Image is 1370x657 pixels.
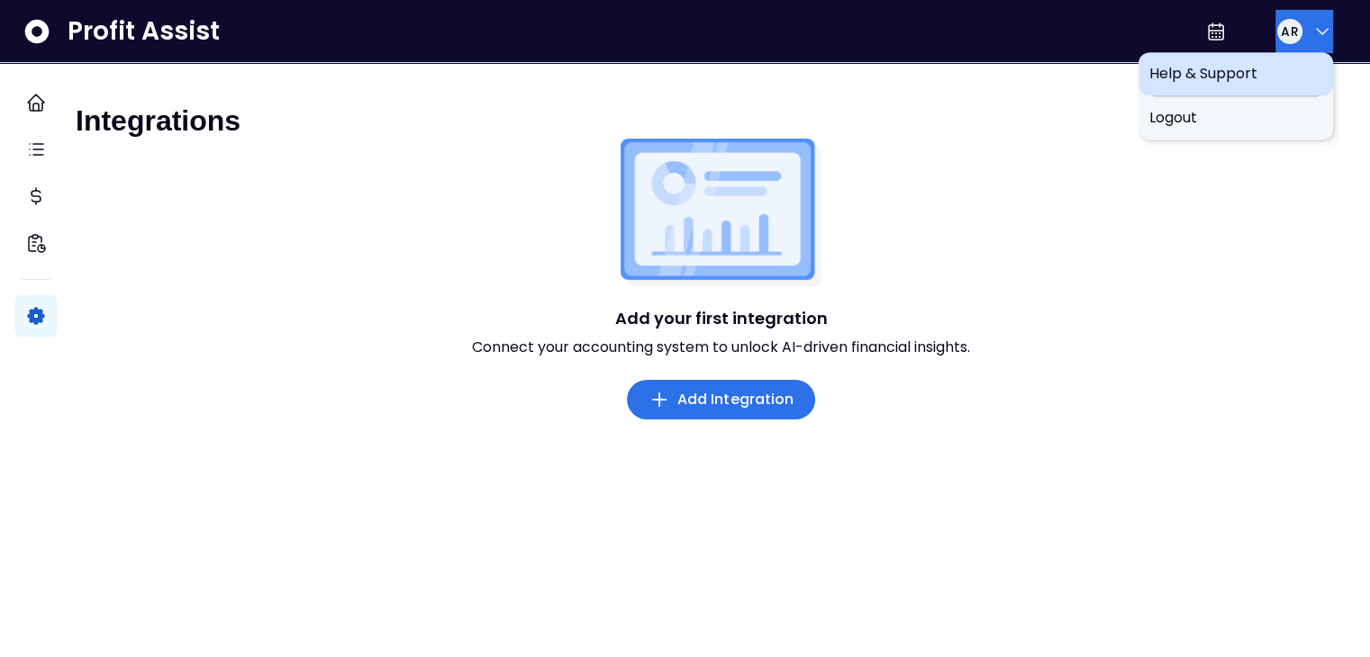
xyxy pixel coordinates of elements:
span: AR [1281,22,1298,40]
span: Profit Assist [68,15,220,48]
button: Add Integration [627,380,816,419]
span: Add Integration [677,389,794,410]
img: Integration illustration [621,139,821,287]
span: Logout [1149,107,1322,129]
p: Integrations [76,103,240,139]
span: Help & Support [1149,63,1322,85]
span: Connect your accounting system to unlock AI-driven financial insights. [472,337,970,358]
span: Add your first integration [615,308,828,329]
